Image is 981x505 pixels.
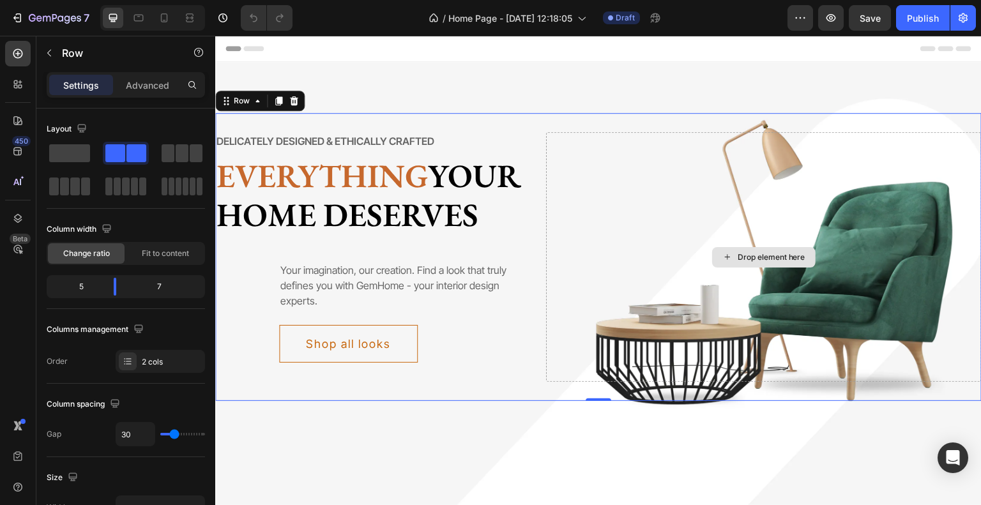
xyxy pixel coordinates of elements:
[47,356,68,367] div: Order
[616,12,635,24] span: Draft
[849,5,891,31] button: Save
[126,79,169,92] p: Advanced
[47,469,80,486] div: Size
[84,10,89,26] p: 7
[10,234,31,244] div: Beta
[47,321,146,338] div: Columns management
[443,11,446,25] span: /
[522,216,590,227] div: Drop element here
[16,59,37,71] div: Row
[63,79,99,92] p: Settings
[12,136,31,146] div: 450
[215,36,981,505] iframe: Design area
[49,278,103,296] div: 5
[907,11,939,25] div: Publish
[63,248,110,259] span: Change ratio
[116,423,155,446] input: Auto
[448,11,572,25] span: Home Page - [DATE] 12:18:05
[860,13,881,24] span: Save
[142,356,202,368] div: 2 cols
[896,5,950,31] button: Publish
[62,45,171,61] p: Row
[938,442,968,473] div: Open Intercom Messenger
[47,396,123,413] div: Column spacing
[47,428,61,440] div: Gap
[126,278,202,296] div: 7
[241,5,293,31] div: Undo/Redo
[47,121,89,138] div: Layout
[142,248,189,259] span: Fit to content
[5,5,95,31] button: 7
[47,221,114,238] div: Column width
